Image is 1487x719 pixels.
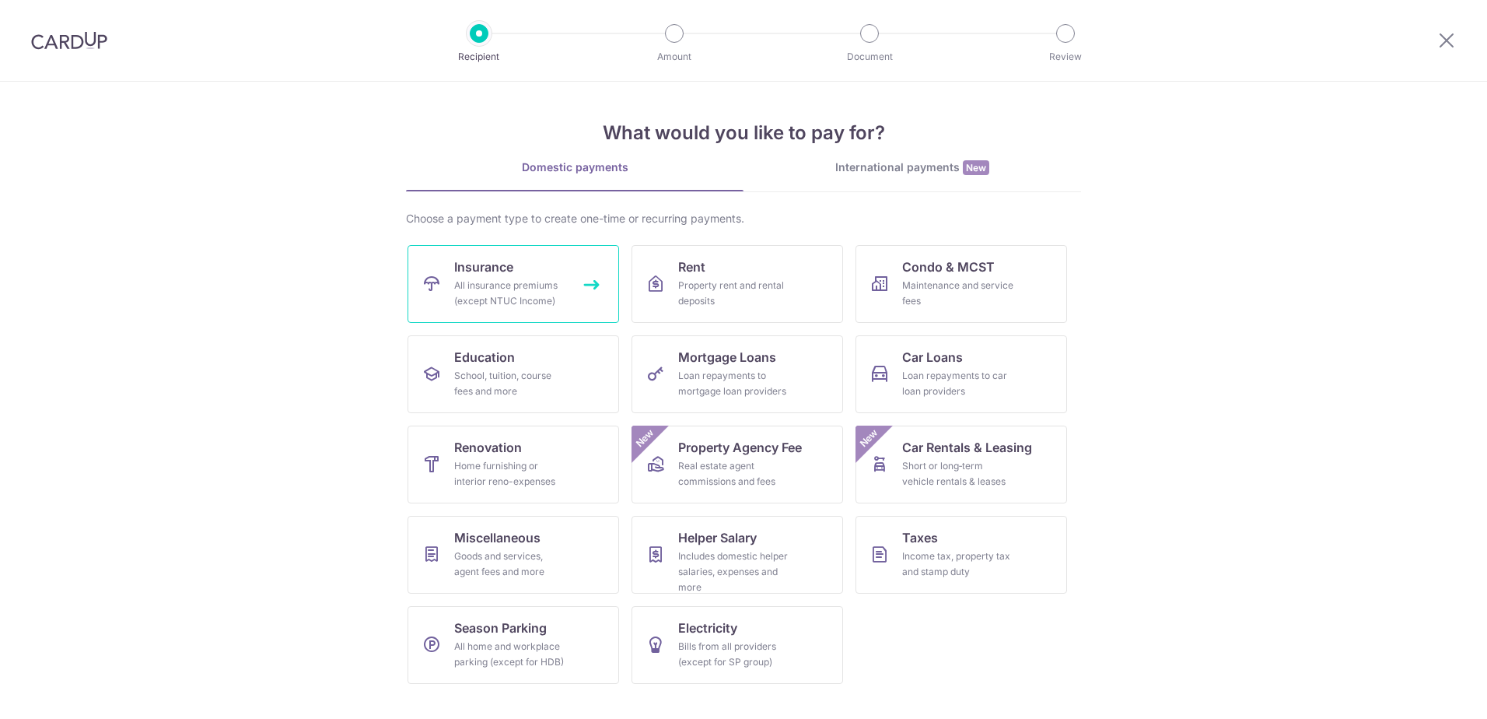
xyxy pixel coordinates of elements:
p: Recipient [422,49,537,65]
a: RenovationHome furnishing or interior reno-expenses [408,426,619,503]
a: TaxesIncome tax, property tax and stamp duty [855,516,1067,594]
div: Loan repayments to mortgage loan providers [678,368,790,399]
div: Choose a payment type to create one-time or recurring payments. [406,211,1081,226]
span: Mortgage Loans [678,348,776,367]
img: CardUp [31,31,107,50]
div: All insurance premiums (except NTUC Income) [454,278,566,309]
span: Miscellaneous [454,528,541,547]
div: Domestic payments [406,160,743,175]
span: Help [35,11,67,25]
div: All home and workplace parking (except for HDB) [454,639,566,670]
a: Season ParkingAll home and workplace parking (except for HDB) [408,606,619,684]
h4: What would you like to pay for? [406,119,1081,147]
span: Season Parking [454,619,547,637]
div: Maintenance and service fees [902,278,1014,309]
span: Taxes [902,528,938,547]
span: Education [454,348,515,367]
a: InsuranceAll insurance premiums (except NTUC Income) [408,245,619,323]
span: New [856,426,882,451]
a: EducationSchool, tuition, course fees and more [408,335,619,413]
a: MiscellaneousGoods and services, agent fees and more [408,516,619,594]
div: Includes domestic helper salaries, expenses and more [678,549,790,595]
span: Electricity [678,619,737,637]
p: Review [1008,49,1123,65]
a: Helper SalaryIncludes domestic helper salaries, expenses and more [632,516,843,594]
div: Income tax, property tax and stamp duty [902,549,1014,580]
p: Amount [617,49,732,65]
span: Renovation [454,438,522,457]
a: Car Rentals & LeasingShort or long‑term vehicle rentals & leasesNew [855,426,1067,503]
span: Property Agency Fee [678,438,802,457]
span: Car Loans [902,348,963,367]
div: Property rent and rental deposits [678,278,790,309]
a: Condo & MCSTMaintenance and service fees [855,245,1067,323]
span: Rent [678,258,705,276]
span: Condo & MCST [902,258,995,276]
div: Goods and services, agent fees and more [454,549,566,580]
div: Short or long‑term vehicle rentals & leases [902,458,1014,489]
div: Bills from all providers (except for SP group) [678,639,790,670]
p: Document [812,49,927,65]
div: International payments [743,160,1081,176]
span: New [632,426,658,451]
span: Car Rentals & Leasing [902,438,1032,457]
a: RentProperty rent and rental deposits [632,245,843,323]
div: Loan repayments to car loan providers [902,368,1014,399]
span: New [963,160,989,175]
a: ElectricityBills from all providers (except for SP group) [632,606,843,684]
span: Insurance [454,258,513,276]
a: Mortgage LoansLoan repayments to mortgage loan providers [632,335,843,413]
div: Home furnishing or interior reno-expenses [454,458,566,489]
a: Car LoansLoan repayments to car loan providers [855,335,1067,413]
a: Property Agency FeeReal estate agent commissions and feesNew [632,426,843,503]
span: Helper Salary [678,528,757,547]
div: Real estate agent commissions and fees [678,458,790,489]
div: School, tuition, course fees and more [454,368,566,399]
